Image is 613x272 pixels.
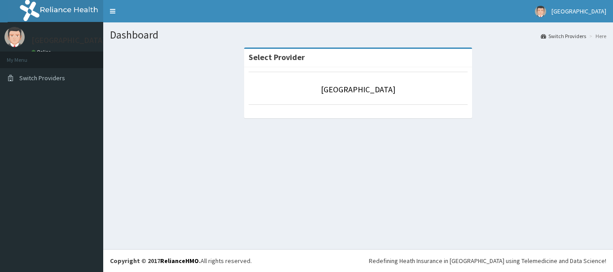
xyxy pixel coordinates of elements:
[110,29,606,41] h1: Dashboard
[103,249,613,272] footer: All rights reserved.
[369,256,606,265] div: Redefining Heath Insurance in [GEOGRAPHIC_DATA] using Telemedicine and Data Science!
[321,84,395,95] a: [GEOGRAPHIC_DATA]
[249,52,305,62] strong: Select Provider
[31,49,53,55] a: Online
[31,36,105,44] p: [GEOGRAPHIC_DATA]
[541,32,586,40] a: Switch Providers
[552,7,606,15] span: [GEOGRAPHIC_DATA]
[535,6,546,17] img: User Image
[4,27,25,47] img: User Image
[587,32,606,40] li: Here
[160,257,199,265] a: RelianceHMO
[19,74,65,82] span: Switch Providers
[110,257,201,265] strong: Copyright © 2017 .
